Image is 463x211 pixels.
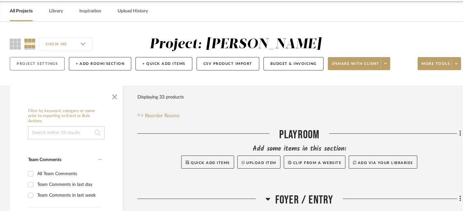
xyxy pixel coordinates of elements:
div: Add some items in this section: [137,144,461,154]
span: Foyer / Entry [275,193,333,207]
button: Close [108,89,121,102]
div: Team Comments in last week [37,190,100,201]
a: Library [49,7,63,16]
span: More tools [422,61,450,71]
h6: Filter by keyword, category or name prior to exporting to Excel or Bulk Actions [28,109,104,124]
button: Quick Add Items [181,156,234,169]
button: Reorder Rooms [137,112,180,120]
button: Budget & Invoicing [263,57,324,70]
span: Share with client [332,61,379,71]
button: + Add Room/Section [69,57,131,70]
span: Quick Add Items [191,161,230,165]
button: Add via your libraries [349,156,417,169]
button: Share with client [328,57,391,70]
div: All Team Comments [37,169,100,179]
button: Clip from a website [284,156,345,169]
span: Team Comments [28,158,61,162]
button: Project Settings [10,57,65,70]
input: Search within 33 results [28,126,104,139]
a: Inspiration [79,7,101,16]
button: + Quick Add Items [136,57,192,70]
a: All Projects [10,7,33,16]
div: Displaying 33 products [137,91,184,104]
a: Upload History [118,7,148,16]
div: Team Comments in last day [37,179,100,190]
button: Upload Item [237,156,280,169]
button: More tools [418,57,461,70]
span: Reorder Rooms [145,112,180,120]
button: CSV Product Import [197,57,259,70]
div: Project: [PERSON_NAME] [150,38,321,51]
